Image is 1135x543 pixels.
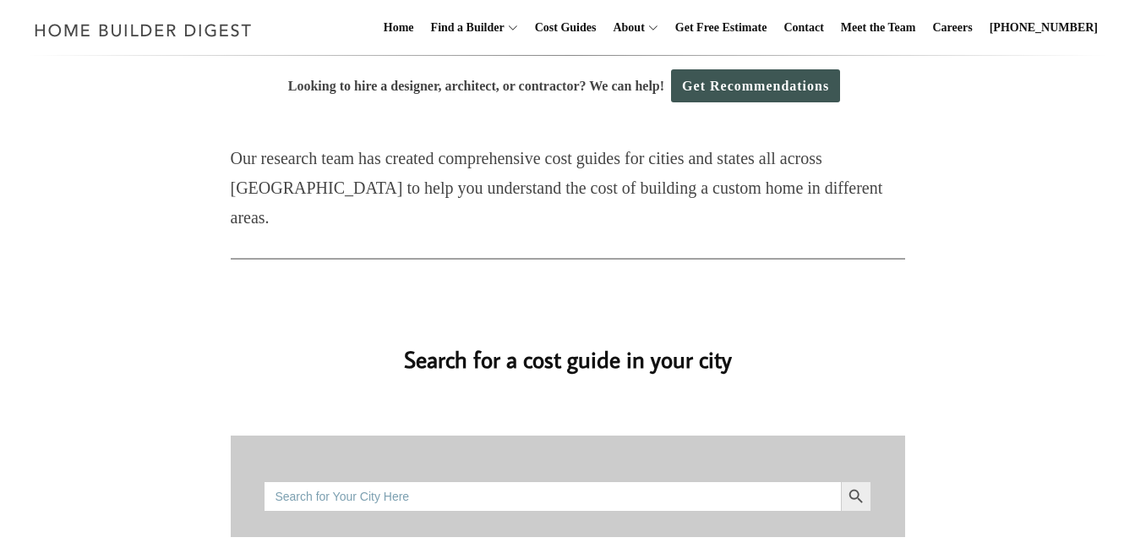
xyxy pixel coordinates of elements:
a: Meet the Team [834,1,923,55]
a: Careers [926,1,979,55]
img: Home Builder Digest [27,14,259,47]
a: About [606,1,644,55]
h2: Search for a cost guide in your city [86,318,1050,376]
input: Search for Your City Here [264,481,840,512]
a: Get Recommendations [671,69,840,102]
svg: Search [847,487,865,506]
a: Home [377,1,421,55]
p: Our research team has created comprehensive cost guides for cities and states all across [GEOGRAP... [231,144,905,233]
a: [PHONE_NUMBER] [983,1,1105,55]
a: Find a Builder [424,1,505,55]
a: Get Free Estimate [668,1,774,55]
a: Contact [777,1,830,55]
a: Cost Guides [528,1,603,55]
